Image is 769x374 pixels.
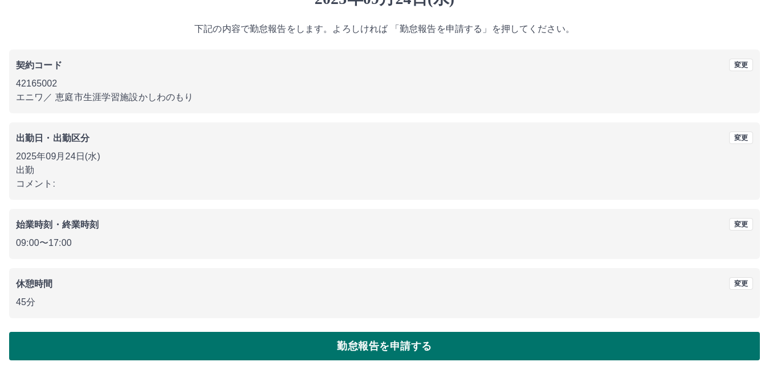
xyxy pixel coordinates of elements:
p: 42165002 [16,77,753,91]
b: 始業時刻・終業時刻 [16,220,99,229]
b: 契約コード [16,60,62,70]
p: 45分 [16,295,753,309]
p: コメント: [16,177,753,191]
button: 変更 [729,218,753,231]
b: 出勤日・出勤区分 [16,133,89,143]
p: 下記の内容で勤怠報告をします。よろしければ 「勤怠報告を申請する」を押してください。 [9,22,760,36]
p: 09:00 〜 17:00 [16,236,753,250]
p: 2025年09月24日(水) [16,150,753,163]
button: 変更 [729,131,753,144]
p: エニワ ／ 恵庭市生涯学習施設かしわのもり [16,91,753,104]
p: 出勤 [16,163,753,177]
button: 変更 [729,277,753,290]
button: 変更 [729,59,753,71]
button: 勤怠報告を申請する [9,332,760,360]
b: 休憩時間 [16,279,53,289]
